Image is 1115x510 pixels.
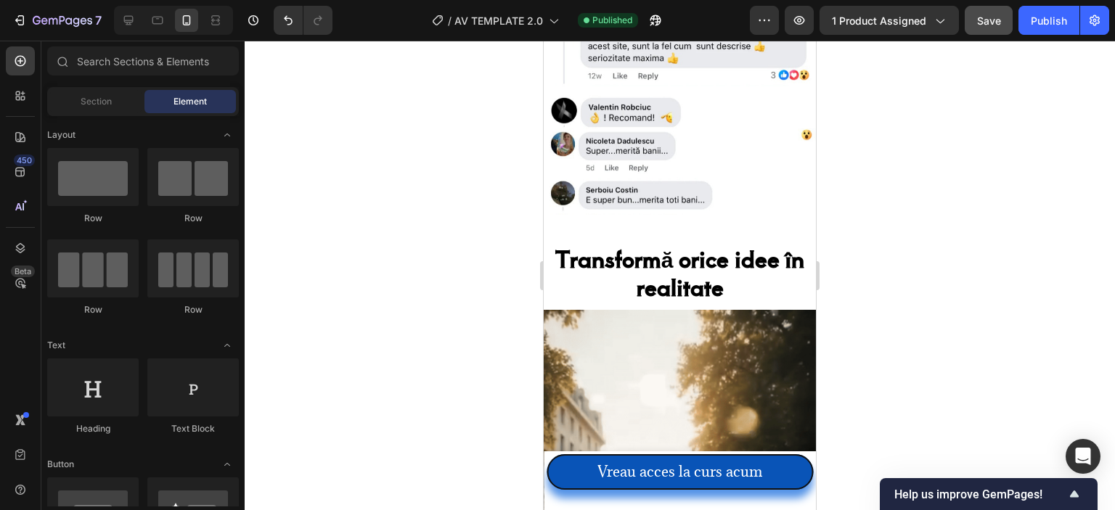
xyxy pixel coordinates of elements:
[1066,439,1100,474] div: Open Intercom Messenger
[47,339,65,352] span: Text
[147,212,239,225] div: Row
[544,41,816,510] iframe: Design area
[216,453,239,476] span: Toggle open
[47,303,139,316] div: Row
[6,6,108,35] button: 7
[147,422,239,435] div: Text Block
[95,12,102,29] p: 7
[1018,6,1079,35] button: Publish
[1031,13,1067,28] div: Publish
[47,46,239,75] input: Search Sections & Elements
[173,95,207,108] span: Element
[977,15,1001,27] span: Save
[47,212,139,225] div: Row
[216,123,239,147] span: Toggle open
[81,95,112,108] span: Section
[14,155,35,166] div: 450
[11,266,35,277] div: Beta
[965,6,1013,35] button: Save
[894,485,1083,503] button: Show survey - Help us improve GemPages!
[216,334,239,357] span: Toggle open
[47,422,139,435] div: Heading
[47,128,75,141] span: Layout
[448,13,452,28] span: /
[47,458,74,471] span: Button
[820,6,959,35] button: 1 product assigned
[147,303,239,316] div: Row
[832,13,926,28] span: 1 product assigned
[894,488,1066,501] span: Help us improve GemPages!
[454,13,543,28] span: AV TEMPLATE 2.0
[592,14,632,27] span: Published
[274,6,332,35] div: Undo/Redo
